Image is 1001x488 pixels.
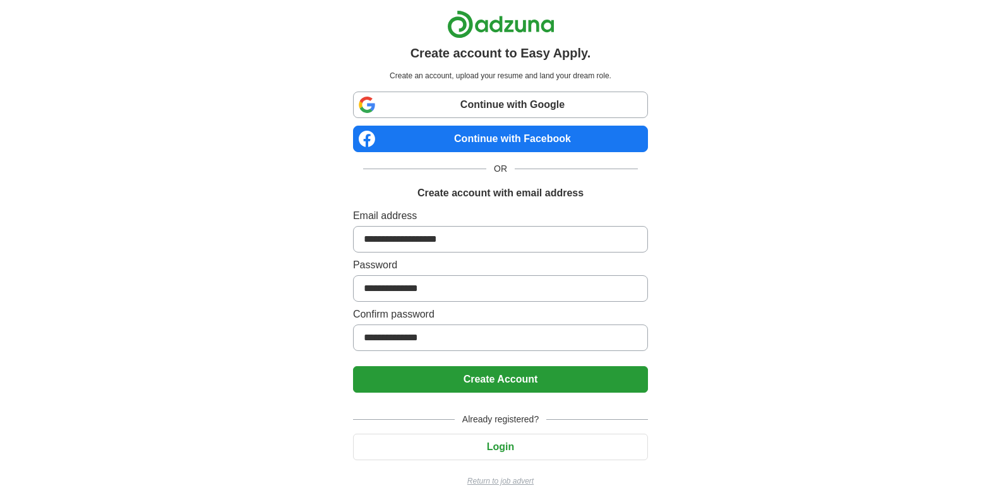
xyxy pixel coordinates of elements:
[455,413,546,426] span: Already registered?
[486,162,515,176] span: OR
[353,366,648,393] button: Create Account
[417,186,584,201] h1: Create account with email address
[353,441,648,452] a: Login
[353,126,648,152] a: Continue with Facebook
[353,475,648,487] a: Return to job advert
[356,70,645,81] p: Create an account, upload your resume and land your dream role.
[411,44,591,62] h1: Create account to Easy Apply.
[353,434,648,460] button: Login
[353,258,648,273] label: Password
[447,10,554,39] img: Adzuna logo
[353,208,648,223] label: Email address
[353,307,648,322] label: Confirm password
[353,92,648,118] a: Continue with Google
